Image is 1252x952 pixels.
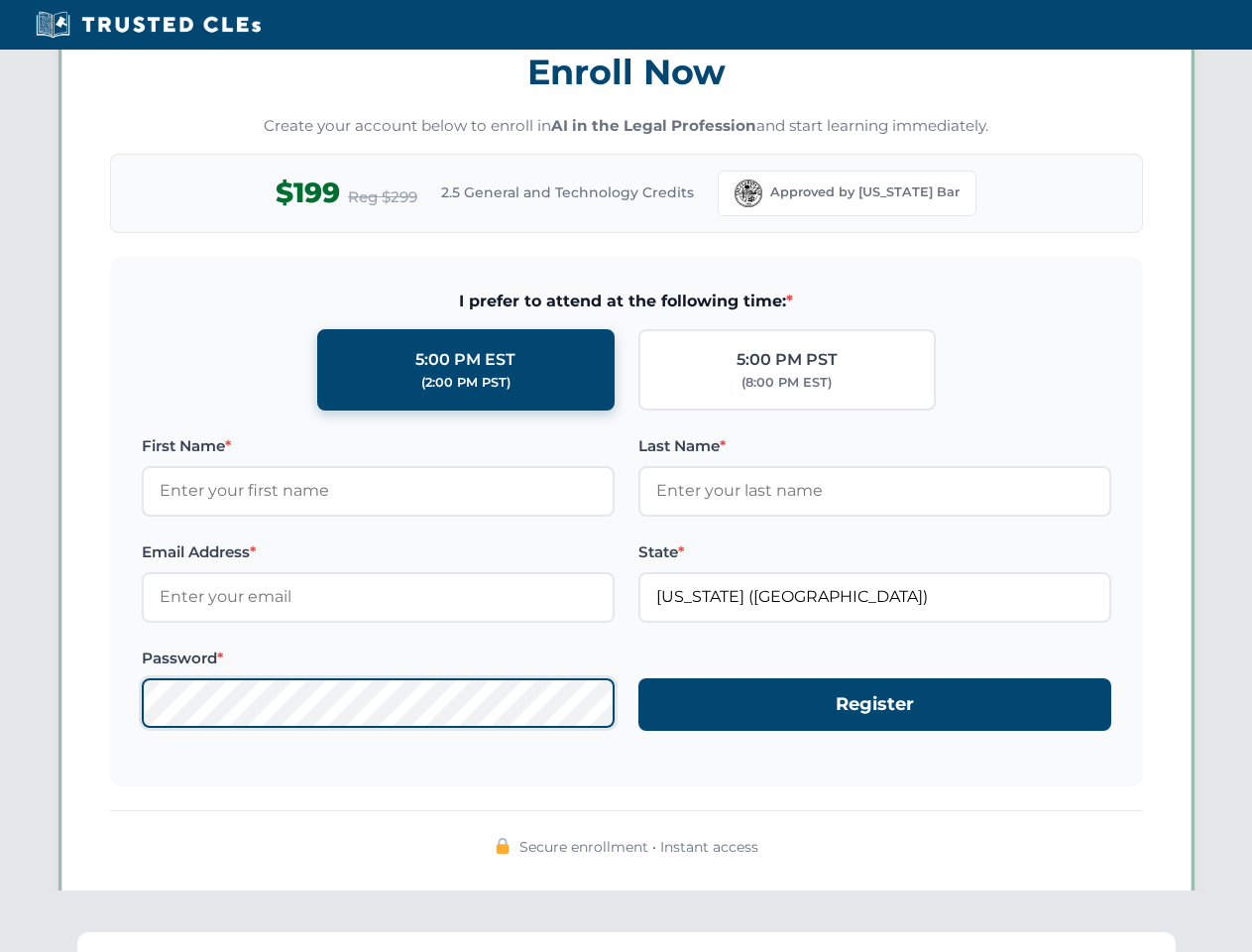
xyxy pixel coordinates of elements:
[737,347,838,373] div: 5:00 PM PST
[110,115,1143,138] p: Create your account below to enroll in and start learning immediately.
[519,836,758,858] span: Secure enrollment • Instant access
[30,10,267,40] img: Trusted CLEs
[638,540,1111,564] label: State
[348,185,417,209] span: Reg $299
[638,434,1111,458] label: Last Name
[735,179,762,207] img: Florida Bar
[638,466,1111,516] input: Enter your last name
[551,116,756,135] strong: AI in the Legal Profession
[495,838,511,854] img: 🔒
[110,41,1143,103] h3: Enroll Now
[142,466,615,516] input: Enter your first name
[441,181,694,203] span: 2.5 General and Technology Credits
[142,434,615,458] label: First Name
[421,373,511,393] div: (2:00 PM PST)
[142,289,1111,314] span: I prefer to attend at the following time:
[741,373,832,393] div: (8:00 PM EST)
[415,347,515,373] div: 5:00 PM EST
[770,182,960,202] span: Approved by [US_STATE] Bar
[142,572,615,622] input: Enter your email
[142,647,615,670] label: Password
[638,678,1111,731] button: Register
[276,171,340,215] span: $199
[142,540,615,564] label: Email Address
[638,572,1111,622] input: Florida (FL)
